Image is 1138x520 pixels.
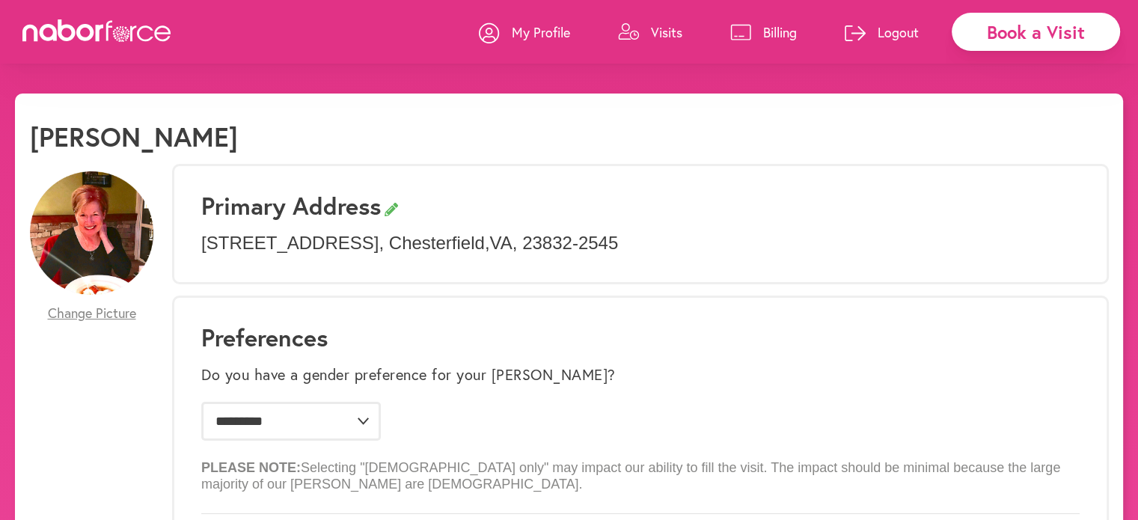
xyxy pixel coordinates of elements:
[201,460,301,475] b: PLEASE NOTE:
[878,23,919,41] p: Logout
[30,171,153,295] img: sQnqw7KbRzOuadHD7gFP
[201,323,1080,352] h1: Preferences
[952,13,1120,51] div: Book a Visit
[651,23,682,41] p: Visits
[730,10,797,55] a: Billing
[201,448,1080,492] p: Selecting "[DEMOGRAPHIC_DATA] only" may impact our ability to fill the visit. The impact should b...
[201,233,1080,254] p: [STREET_ADDRESS] , Chesterfield , VA , 23832-2545
[845,10,919,55] a: Logout
[201,192,1080,220] h3: Primary Address
[512,23,570,41] p: My Profile
[30,120,238,153] h1: [PERSON_NAME]
[479,10,570,55] a: My Profile
[763,23,797,41] p: Billing
[48,305,136,322] span: Change Picture
[618,10,682,55] a: Visits
[201,366,616,384] label: Do you have a gender preference for your [PERSON_NAME]?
